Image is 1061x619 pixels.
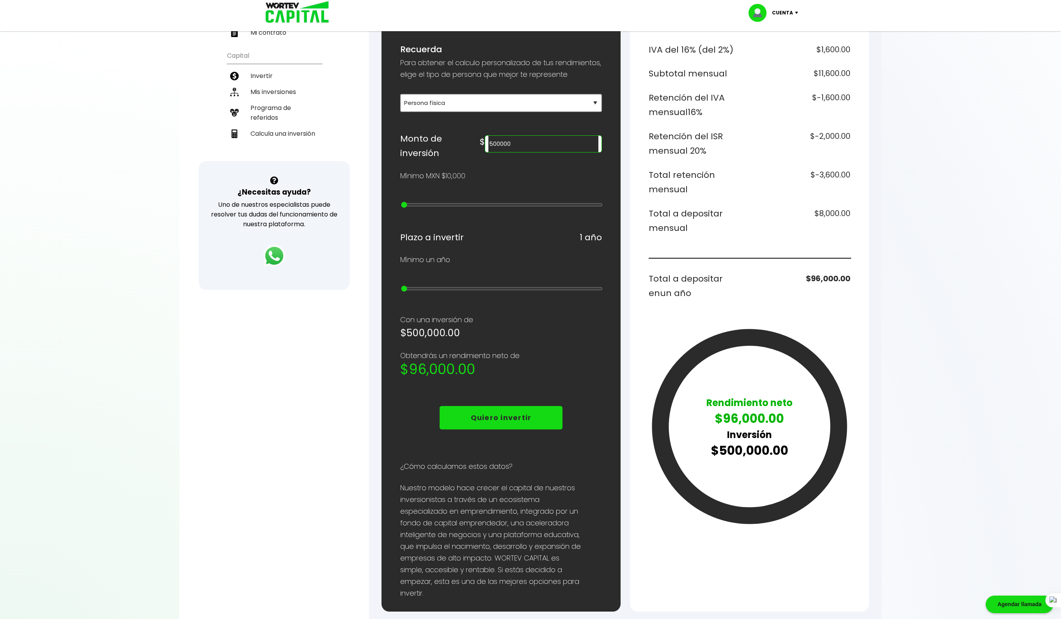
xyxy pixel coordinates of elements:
[706,396,793,410] p: Rendimiento neto
[649,90,747,120] h6: Retención del IVA mensual 16%
[706,442,793,460] p: $500,000.00
[753,271,851,301] h6: $96,000.00
[649,206,747,236] h6: Total a depositar mensual
[986,596,1053,613] div: Agendar llamada
[706,410,793,428] p: $96,000.00
[772,7,793,19] p: Cuenta
[238,186,311,198] h3: ¿Necesitas ayuda?
[400,314,602,326] p: Con una inversión de
[753,129,851,158] h6: $-2,000.00
[230,108,239,117] img: recomiendanos-icon.9b8e9327.svg
[400,42,602,57] h6: Recuerda
[480,135,485,149] h6: $
[227,126,322,142] a: Calcula una inversión
[706,428,793,442] p: Inversión
[400,350,602,362] p: Obtendrás un rendimiento neto de
[753,43,851,57] h6: $1,600.00
[580,230,602,245] h6: 1 año
[753,206,851,236] h6: $8,000.00
[400,254,450,266] p: Mínimo un año
[400,326,602,341] h5: $500,000.00
[227,84,322,100] a: Mis inversiones
[227,47,322,161] ul: Capital
[649,66,747,81] h6: Subtotal mensual
[753,90,851,120] h6: $-1,600.00
[440,406,563,429] button: Quiero invertir
[753,66,851,81] h6: $11,600.00
[400,131,480,161] h6: Monto de inversión
[649,43,747,57] h6: IVA del 16% (del 2%)
[649,129,747,158] h6: Retención del ISR mensual 20%
[230,28,239,37] img: contrato-icon.f2db500c.svg
[230,88,239,96] img: inversiones-icon.6695dc30.svg
[227,100,322,126] a: Programa de referidos
[209,200,340,229] p: Uno de nuestros especialistas puede resolver tus dudas del funcionamiento de nuestra plataforma.
[263,245,285,267] img: logos_whatsapp-icon.242b2217.svg
[230,129,239,138] img: calculadora-icon.17d418c4.svg
[400,482,582,599] p: Nuestro modelo hace crecer el capital de nuestros inversionistas a través de un ecosistema especi...
[649,271,747,301] h6: Total a depositar en un año
[400,230,464,245] h6: Plazo a invertir
[400,362,602,377] h2: $96,000.00
[400,170,465,182] p: Mínimo MXN $10,000
[753,168,851,197] h6: $-3,600.00
[230,72,239,80] img: invertir-icon.b3b967d7.svg
[793,12,804,14] img: icon-down
[227,25,322,41] a: Mi contrato
[400,57,602,80] p: Para obtener el calculo personalizado de tus rendimientos, elige el tipo de persona que mejor te ...
[749,4,772,22] img: profile-image
[400,461,602,472] p: ¿Cómo calculamos estos datos?
[649,168,747,197] h6: Total retención mensual
[227,68,322,84] a: Invertir
[471,412,532,424] p: Quiero invertir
